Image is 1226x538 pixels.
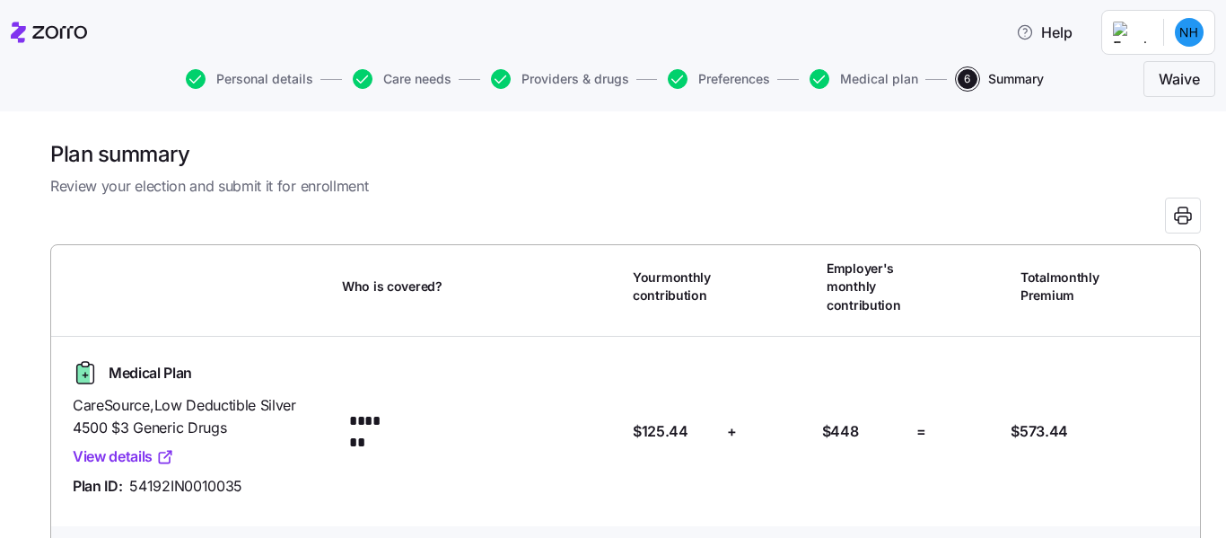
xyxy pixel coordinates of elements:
span: Medical Plan [109,362,192,384]
a: Care needs [349,69,451,89]
button: Personal details [186,69,313,89]
button: Preferences [668,69,770,89]
a: 6Summary [954,69,1044,89]
span: Plan ID: [73,475,122,498]
span: Personal details [216,73,313,85]
span: $125.44 [633,420,688,443]
span: Summary [988,73,1044,85]
span: Providers & drugs [521,73,629,85]
span: Who is covered? [342,278,442,295]
span: Your monthly contribution [633,269,715,305]
a: Personal details [182,69,313,89]
span: 54192IN0010035 [129,475,242,498]
img: Employer logo [1113,22,1149,43]
span: + [727,420,737,443]
button: Waive [1143,61,1215,97]
span: CareSource , Low Deductible Silver 4500 $3 Generic Drugs [73,394,328,439]
h1: Plan summary [50,140,1201,168]
a: View details [73,445,174,468]
a: Preferences [664,69,770,89]
span: $573.44 [1011,420,1068,443]
span: = [916,420,926,443]
span: 6 [958,69,977,89]
span: Preferences [698,73,770,85]
img: ba0425477396cde6fba21af630087b3a [1175,18,1204,47]
button: Care needs [353,69,451,89]
span: Review your election and submit it for enrollment [50,175,1201,198]
button: Medical plan [810,69,918,89]
span: Employer's monthly contribution [827,260,909,314]
button: Providers & drugs [491,69,629,89]
button: 6Summary [958,69,1044,89]
a: Medical plan [806,69,918,89]
span: Waive [1159,68,1200,90]
span: Help [1016,22,1073,43]
span: $448 [822,420,859,443]
span: Medical plan [840,73,918,85]
button: Help [1002,14,1087,50]
span: Total monthly Premium [1020,269,1103,305]
span: Care needs [383,73,451,85]
a: Providers & drugs [487,69,629,89]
